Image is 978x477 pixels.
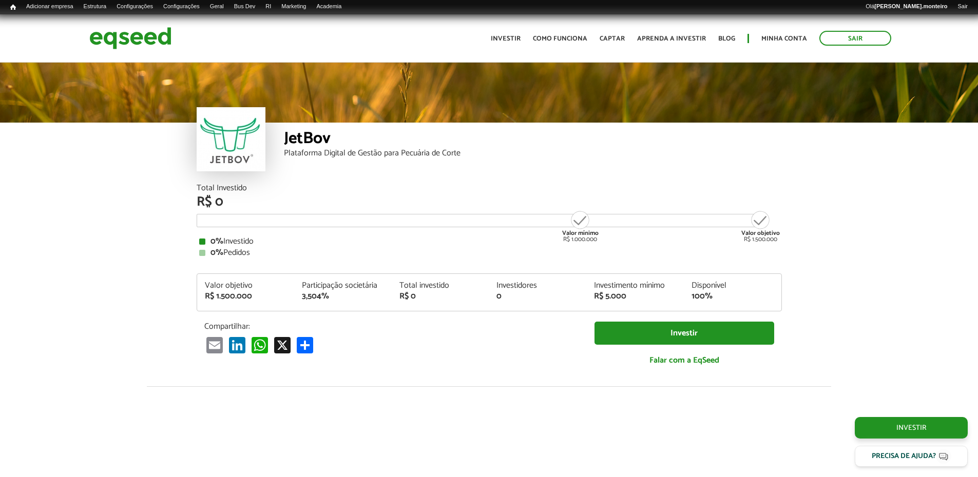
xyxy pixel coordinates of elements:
div: R$ 1.000.000 [561,210,600,243]
a: Investir [855,417,968,439]
a: Estrutura [79,3,112,11]
a: Geral [205,3,229,11]
strong: [PERSON_NAME].monteiro [874,3,947,9]
strong: Valor mínimo [562,228,599,238]
div: Participação societária [302,282,384,290]
a: Configurações [111,3,158,11]
a: Falar com a EqSeed [595,350,774,371]
div: 100% [692,292,774,301]
a: Configurações [158,3,205,11]
span: Início [10,4,16,11]
div: R$ 0 [399,292,482,301]
a: LinkedIn [227,336,247,353]
strong: 0% [210,246,223,260]
div: Investido [199,237,779,246]
a: Marketing [276,3,311,11]
a: X [272,336,293,353]
p: Compartilhar: [204,322,579,331]
div: Disponível [692,282,774,290]
a: Sair [952,3,973,11]
div: 0 [496,292,579,301]
a: Investir [595,322,774,345]
a: WhatsApp [250,336,270,353]
a: Minha conta [761,35,807,42]
div: Plataforma Digital de Gestão para Pecuária de Corte [284,149,782,157]
div: JetBov [284,130,782,149]
img: EqSeed [89,25,171,52]
div: Valor objetivo [205,282,287,290]
div: R$ 1.500.000 [741,210,780,243]
a: Adicionar empresa [21,3,79,11]
a: Aprenda a investir [637,35,706,42]
a: RI [260,3,276,11]
div: Pedidos [199,249,779,257]
a: Compartilhar [295,336,315,353]
div: R$ 1.500.000 [205,292,287,301]
div: R$ 5.000 [594,292,676,301]
a: Investir [491,35,521,42]
div: Investimento mínimo [594,282,676,290]
a: Bus Dev [229,3,261,11]
div: Investidores [496,282,579,290]
div: Total investido [399,282,482,290]
a: Olá[PERSON_NAME].monteiro [860,3,952,11]
strong: Valor objetivo [741,228,780,238]
strong: 0% [210,234,223,248]
div: R$ 0 [197,195,782,209]
a: Email [204,336,225,353]
a: Início [5,3,21,12]
div: 3,504% [302,292,384,301]
a: Captar [600,35,625,42]
a: Blog [718,35,735,42]
a: Sair [819,31,891,46]
div: Total Investido [197,184,782,192]
a: Como funciona [533,35,587,42]
a: Academia [311,3,347,11]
